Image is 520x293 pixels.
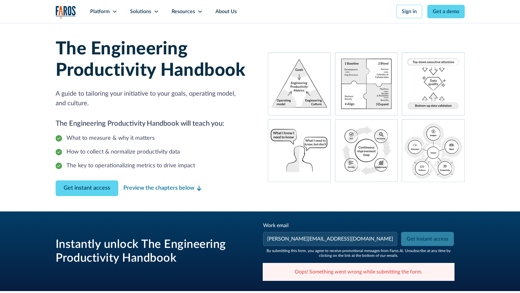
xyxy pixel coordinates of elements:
[66,148,180,156] div: How to collect & normalize productivity data
[263,222,454,258] form: Engineering Productivity Email Form
[295,268,422,276] div: Oops! Something went wrong while submitting the form.
[90,8,110,15] div: Platform
[56,238,247,265] h3: Instantly unlock The Engineering Productivity Handbook
[263,263,454,281] div: Engineering Productivity Email Form failure
[56,6,76,19] a: home
[123,184,194,193] div: Preview the chapters below
[56,180,118,196] a: Contact Modal
[396,5,422,18] a: Sign in
[66,134,155,143] div: What to measure & why it matters
[56,89,252,108] p: A guide to tailoring your initiative to your goals, operating model, and culture.
[56,38,252,81] h1: The Engineering Productivity Handbook
[123,184,201,193] a: Preview the chapters below
[263,222,399,229] div: Work email
[66,162,195,170] div: The key to operationalizing metrics to drive impact
[56,118,252,129] h2: The Engineering Productivity Handbook will teach you:
[263,249,454,258] div: By submitting this form, you agree to receive promotional messages from Faros Al. Unsubscribe at ...
[427,5,465,18] a: Get a demo
[56,6,76,19] img: Logo of the analytics and reporting company Faros.
[172,8,195,15] div: Resources
[130,8,151,15] div: Solutions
